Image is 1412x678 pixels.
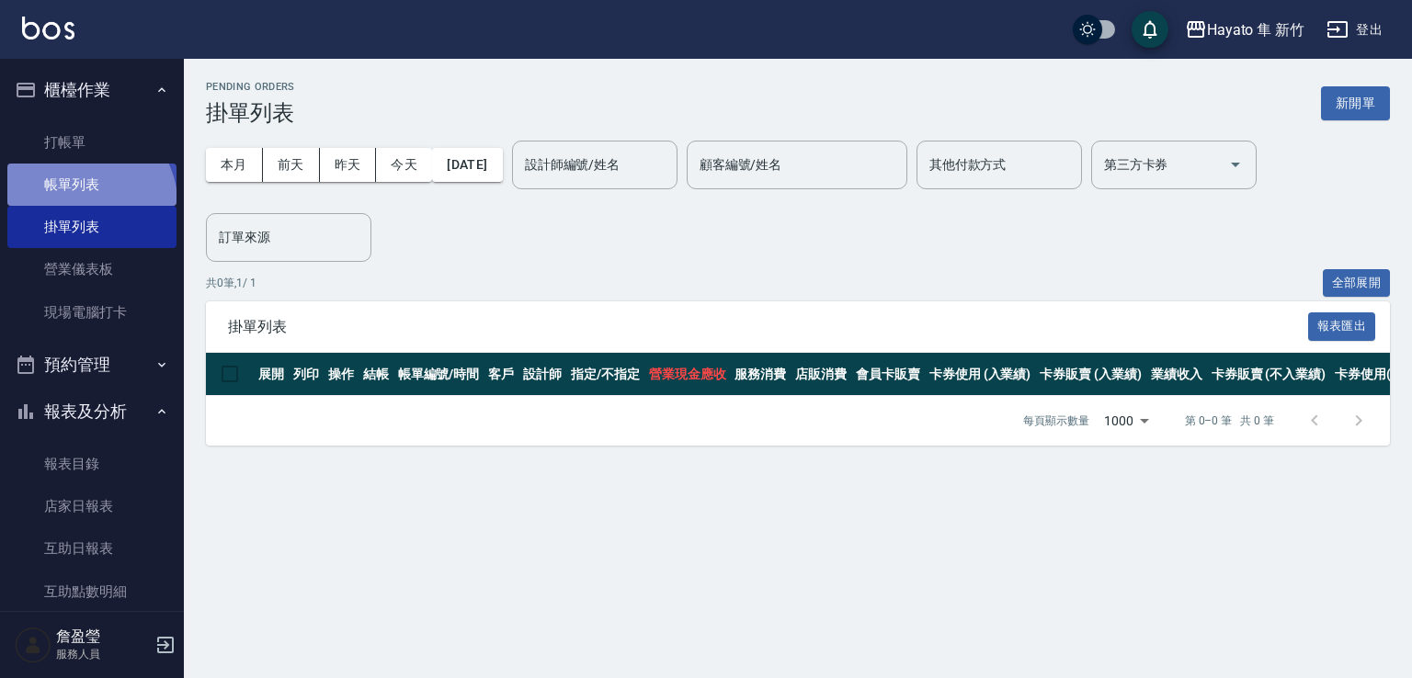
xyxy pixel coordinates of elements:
th: 帳單編號/時間 [393,353,484,396]
th: 業績收入 [1146,353,1207,396]
button: Hayato 隼 新竹 [1178,11,1312,49]
img: Person [15,627,51,663]
th: 展開 [254,353,289,396]
th: 客戶 [484,353,518,396]
div: Hayato 隼 新竹 [1207,18,1304,41]
div: 1000 [1097,396,1156,446]
a: 報表目錄 [7,443,176,485]
h2: Pending Orders [206,81,295,93]
th: 指定/不指定 [566,353,644,396]
button: 新開單 [1321,86,1390,120]
button: 昨天 [320,148,377,182]
th: 列印 [289,353,324,396]
th: 服務消費 [730,353,791,396]
a: 報表匯出 [1308,317,1376,334]
button: 前天 [263,148,320,182]
th: 設計師 [518,353,566,396]
a: 互助日報表 [7,527,176,570]
th: 操作 [324,353,359,396]
a: 互助點數明細 [7,571,176,613]
button: 本月 [206,148,263,182]
button: 今天 [376,148,432,182]
button: [DATE] [432,148,502,182]
a: 新開單 [1321,94,1390,111]
th: 卡券販賣 (入業績) [1035,353,1146,396]
button: 櫃檯作業 [7,66,176,114]
span: 掛單列表 [228,318,1308,336]
img: Logo [22,17,74,40]
th: 會員卡販賣 [851,353,925,396]
button: 預約管理 [7,341,176,389]
button: Open [1221,150,1250,179]
a: 掛單列表 [7,206,176,248]
p: 服務人員 [56,646,150,662]
button: 報表匯出 [1308,312,1376,341]
a: 現場電腦打卡 [7,291,176,333]
h3: 掛單列表 [206,100,295,126]
th: 營業現金應收 [644,353,731,396]
p: 第 0–0 筆 共 0 筆 [1185,412,1274,429]
p: 每頁顯示數量 [1023,412,1089,429]
th: 卡券使用 (入業績) [925,353,1036,396]
th: 卡券使用(-) [1330,353,1406,396]
a: 打帳單 [7,121,176,164]
a: 帳單列表 [7,164,176,206]
button: 全部展開 [1323,269,1391,298]
th: 結帳 [359,353,393,396]
p: 共 0 筆, 1 / 1 [206,275,256,291]
a: 營業儀表板 [7,248,176,290]
a: 店家日報表 [7,485,176,527]
button: save [1132,11,1168,48]
th: 店販消費 [791,353,851,396]
button: 報表及分析 [7,388,176,435]
h5: 詹盈瑩 [56,627,150,646]
button: 登出 [1319,13,1390,47]
th: 卡券販賣 (不入業績) [1207,353,1330,396]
